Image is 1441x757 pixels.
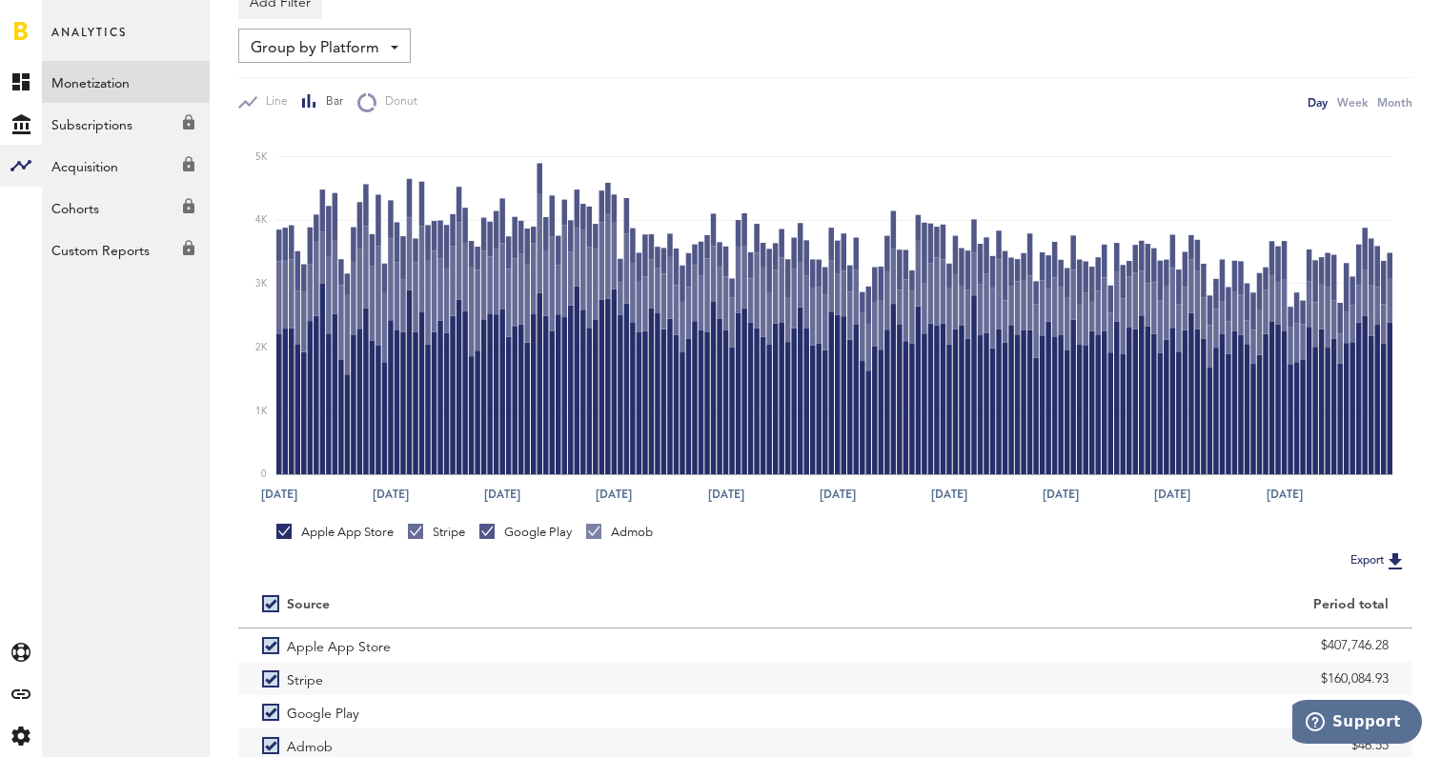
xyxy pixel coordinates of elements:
button: Export [1345,548,1412,573]
a: Subscriptions [42,103,210,145]
span: Line [257,94,288,110]
text: 1K [255,407,268,416]
text: [DATE] [1154,486,1190,503]
div: $160,084.93 [849,665,1389,693]
span: Stripe [287,662,323,695]
span: Donut [376,94,417,110]
div: Admob [586,524,653,541]
div: Stripe [408,524,465,541]
div: Day [1308,92,1328,112]
a: Custom Reports [42,229,210,270]
text: [DATE] [484,486,520,503]
div: $407,746.28 [849,631,1389,660]
text: 3K [255,279,268,289]
div: Month [1377,92,1412,112]
div: Apple App Store [276,524,394,541]
text: [DATE] [596,486,632,503]
text: [DATE] [1043,486,1079,503]
span: Analytics [51,21,127,61]
a: Cohorts [42,187,210,229]
text: 4K [255,216,268,226]
div: $94,069.04 [849,698,1389,727]
div: Google Play [479,524,572,541]
text: 2K [255,343,268,352]
span: Group by Platform [251,32,379,65]
div: Week [1337,92,1368,112]
text: [DATE] [1267,486,1303,503]
text: [DATE] [820,486,856,503]
text: [DATE] [261,486,297,503]
text: 0 [261,469,267,479]
iframe: Opens a widget where you can find more information [1292,700,1422,747]
text: [DATE] [373,486,409,503]
span: Apple App Store [287,628,391,662]
text: 5K [255,152,268,162]
a: Monetization [42,61,210,103]
span: Bar [317,94,343,110]
div: Period total [849,597,1389,613]
a: Acquisition [42,145,210,187]
span: Google Play [287,695,359,728]
div: Source [287,597,330,613]
text: [DATE] [931,486,967,503]
text: [DATE] [708,486,744,503]
img: Export [1384,549,1407,572]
